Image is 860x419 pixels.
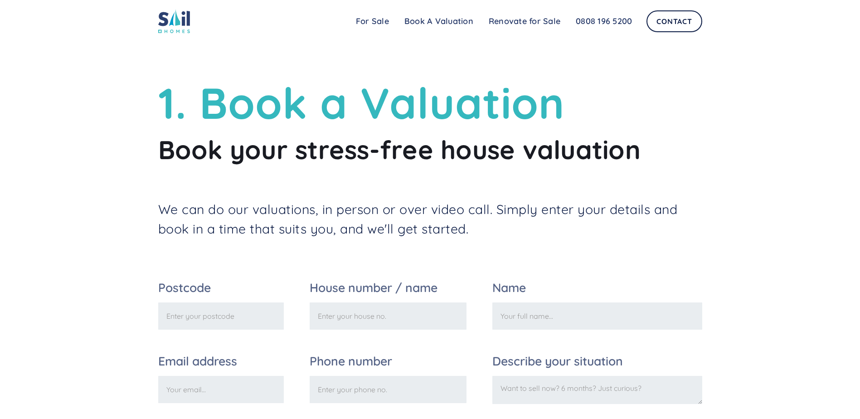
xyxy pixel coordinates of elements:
h1: 1. Book a Valuation [158,77,702,129]
input: Enter your phone no. [310,376,467,403]
label: Email address [158,355,284,367]
label: Describe your situation [492,355,702,367]
label: House number / name [310,282,467,294]
input: Your full name... [492,302,702,330]
img: sail home logo colored [158,9,190,33]
a: Renovate for Sale [481,12,568,30]
label: Name [492,282,702,294]
label: Postcode [158,282,284,294]
a: For Sale [348,12,397,30]
input: Your email... [158,376,284,403]
a: Contact [646,10,702,32]
a: Book A Valuation [397,12,481,30]
a: 0808 196 5200 [568,12,640,30]
input: Enter your postcode [158,302,284,330]
h2: Book your stress-free house valuation [158,133,702,166]
label: Phone number [310,355,467,367]
p: We can do our valuations, in person or over video call. Simply enter your details and book in a t... [158,200,702,239]
input: Enter your house no. [310,302,467,330]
